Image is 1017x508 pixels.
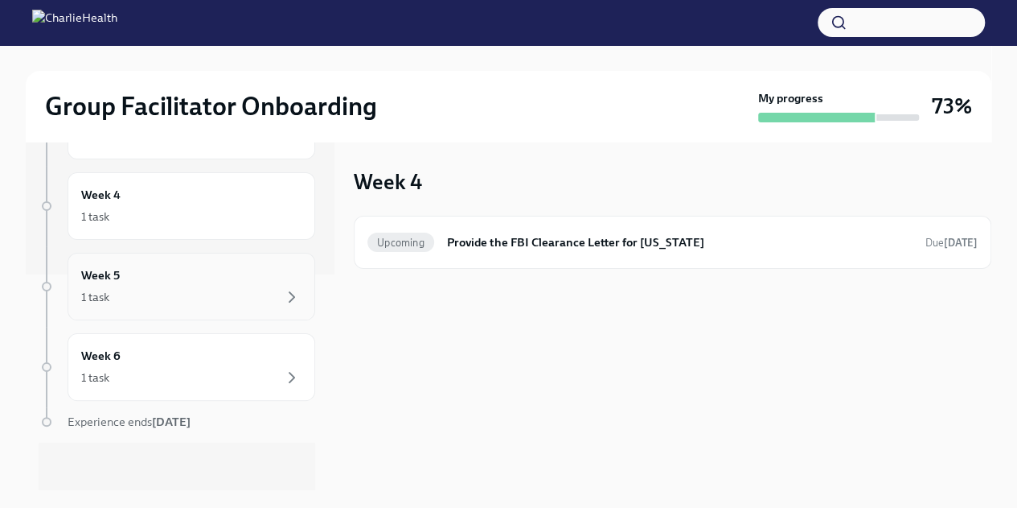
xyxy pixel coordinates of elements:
a: Week 51 task [39,253,315,320]
h6: Week 6 [81,347,121,365]
h3: Week 4 [354,167,422,196]
span: Upcoming [367,237,434,249]
h3: 73% [932,92,972,121]
strong: [DATE] [944,237,978,249]
a: Week 41 task [39,172,315,240]
span: Experience ends [68,415,191,429]
strong: [DATE] [152,415,191,429]
a: UpcomingProvide the FBI Clearance Letter for [US_STATE]Due[DATE] [367,229,978,255]
span: October 21st, 2025 09:00 [925,235,978,250]
h6: Week 4 [81,186,121,204]
h6: Provide the FBI Clearance Letter for [US_STATE] [447,233,912,251]
h6: Week 5 [81,266,120,284]
strong: My progress [758,90,823,106]
div: 1 task [81,370,109,386]
a: Week 61 task [39,333,315,401]
div: 1 task [81,209,109,225]
img: CharlieHealth [32,10,117,35]
h2: Group Facilitator Onboarding [45,90,377,122]
span: Due [925,237,978,249]
div: 1 task [81,289,109,305]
